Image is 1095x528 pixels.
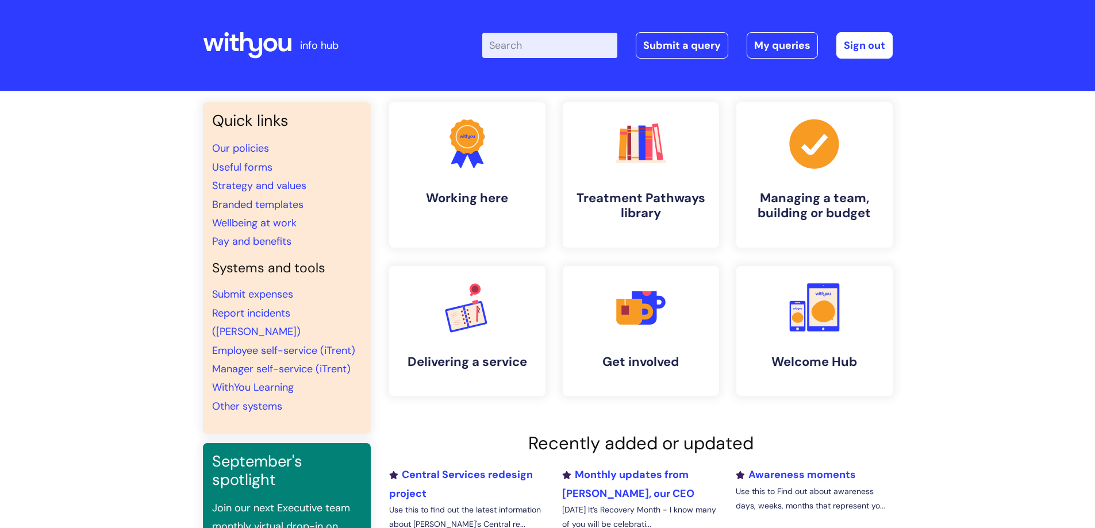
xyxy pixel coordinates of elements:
[212,160,272,174] a: Useful forms
[212,362,351,376] a: Manager self-service (iTrent)
[482,33,617,58] input: Search
[398,354,536,369] h4: Delivering a service
[572,354,710,369] h4: Get involved
[389,468,533,500] a: Central Services redesign project
[563,266,719,396] a: Get involved
[389,266,545,396] a: Delivering a service
[736,484,892,513] p: Use this to Find out about awareness days, weeks, months that represent yo...
[747,32,818,59] a: My queries
[636,32,728,59] a: Submit a query
[212,344,355,357] a: Employee self-service (iTrent)
[482,32,893,59] div: | -
[746,191,883,221] h4: Managing a team, building or budget
[212,306,301,338] a: Report incidents ([PERSON_NAME])
[398,191,536,206] h4: Working here
[389,102,545,248] a: Working here
[746,354,883,369] h4: Welcome Hub
[836,32,893,59] a: Sign out
[212,179,306,192] a: Strategy and values
[562,468,694,500] a: Monthly updates from [PERSON_NAME], our CEO
[212,198,303,211] a: Branded templates
[212,260,362,276] h4: Systems and tools
[212,234,291,248] a: Pay and benefits
[736,468,856,481] a: Awareness moments
[212,399,282,413] a: Other systems
[389,433,893,454] h2: Recently added or updated
[212,380,294,394] a: WithYou Learning
[212,216,297,230] a: Wellbeing at work
[212,141,269,155] a: Our policies
[572,191,710,221] h4: Treatment Pathways library
[212,452,362,490] h3: September's spotlight
[212,111,362,130] h3: Quick links
[736,102,893,248] a: Managing a team, building or budget
[563,102,719,248] a: Treatment Pathways library
[300,36,339,55] p: info hub
[736,266,893,396] a: Welcome Hub
[212,287,293,301] a: Submit expenses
